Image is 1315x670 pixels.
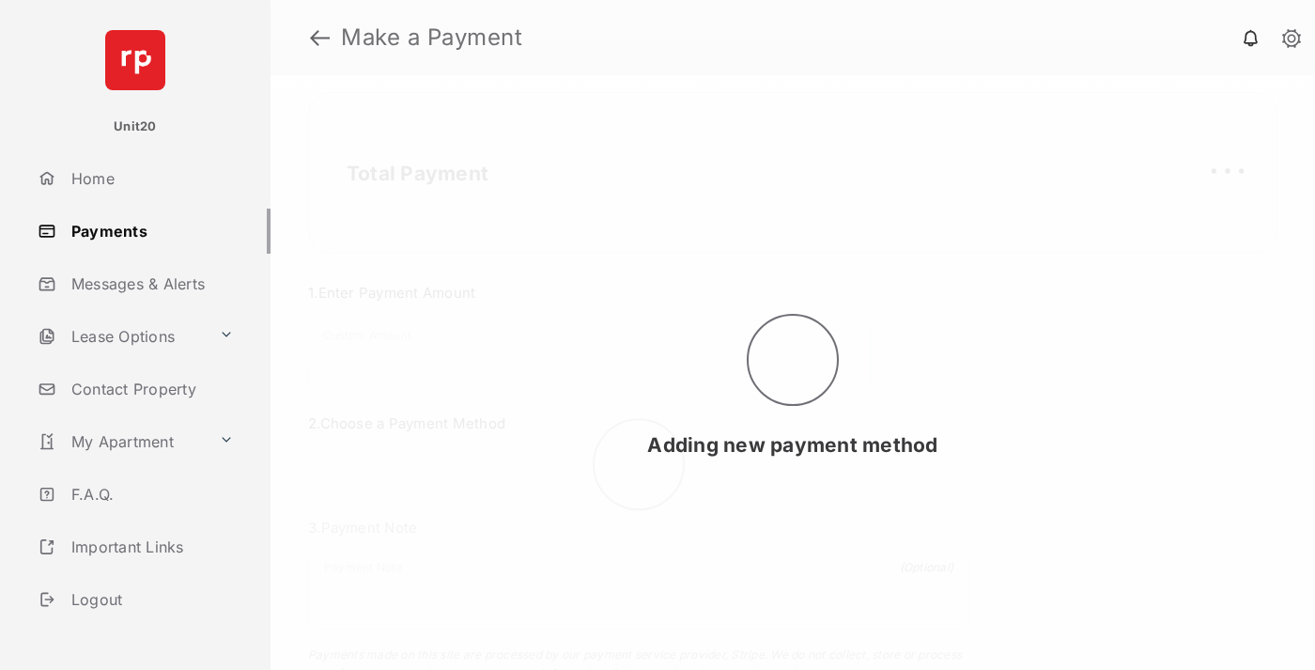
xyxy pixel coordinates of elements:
span: Adding new payment method [647,433,937,457]
p: Unit20 [114,117,157,136]
a: Home [30,156,271,201]
a: Contact Property [30,366,271,412]
strong: Make a Payment [341,26,522,49]
a: Payments [30,209,271,254]
a: Logout [30,577,271,622]
a: My Apartment [30,419,211,464]
a: Messages & Alerts [30,261,271,306]
a: F.A.Q. [30,472,271,517]
a: Important Links [30,524,241,569]
img: svg+xml;base64,PHN2ZyB4bWxucz0iaHR0cDovL3d3dy53My5vcmcvMjAwMC9zdmciIHdpZHRoPSI2NCIgaGVpZ2h0PSI2NC... [105,30,165,90]
a: Lease Options [30,314,211,359]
